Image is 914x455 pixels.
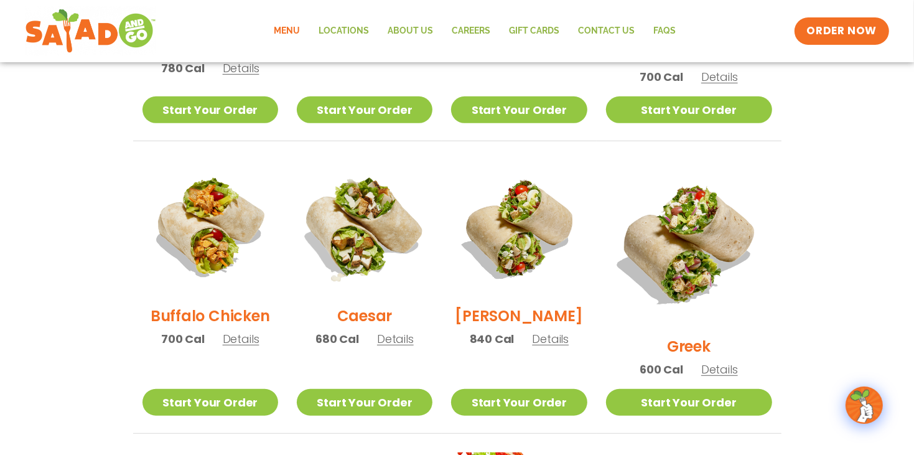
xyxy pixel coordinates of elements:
[161,60,205,77] span: 780 Cal
[151,305,269,327] h2: Buffalo Chicken
[500,17,569,45] a: GIFT CARDS
[451,160,587,296] img: Product photo for Cobb Wrap
[310,17,379,45] a: Locations
[161,331,205,347] span: 700 Cal
[645,17,686,45] a: FAQs
[142,96,278,123] a: Start Your Order
[569,17,645,45] a: Contact Us
[795,17,889,45] a: ORDER NOW
[470,331,515,347] span: 840 Cal
[142,389,278,416] a: Start Your Order
[25,6,156,56] img: new-SAG-logo-768×292
[297,96,432,123] a: Start Your Order
[379,17,443,45] a: About Us
[223,60,259,76] span: Details
[455,305,583,327] h2: [PERSON_NAME]
[265,17,686,45] nav: Menu
[142,160,278,296] img: Product photo for Buffalo Chicken Wrap
[285,148,444,307] img: Product photo for Caesar Wrap
[315,331,359,347] span: 680 Cal
[807,24,877,39] span: ORDER NOW
[451,96,587,123] a: Start Your Order
[606,389,772,416] a: Start Your Order
[265,17,310,45] a: Menu
[532,331,569,347] span: Details
[451,389,587,416] a: Start Your Order
[337,305,393,327] h2: Caesar
[443,17,500,45] a: Careers
[377,331,414,347] span: Details
[606,160,772,326] img: Product photo for Greek Wrap
[640,68,683,85] span: 700 Cal
[640,361,683,378] span: 600 Cal
[701,69,738,85] span: Details
[223,331,259,347] span: Details
[701,362,738,377] span: Details
[667,335,711,357] h2: Greek
[297,389,432,416] a: Start Your Order
[606,96,772,123] a: Start Your Order
[847,388,882,423] img: wpChatIcon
